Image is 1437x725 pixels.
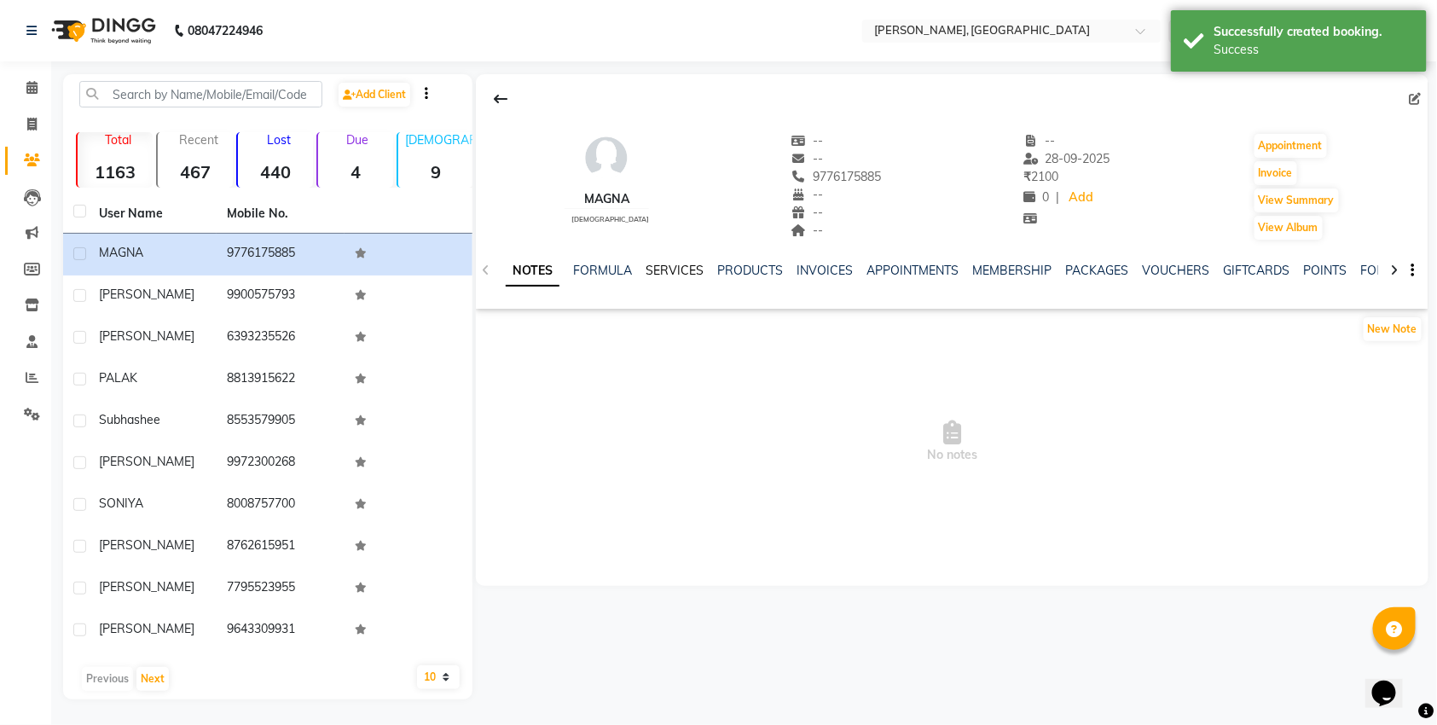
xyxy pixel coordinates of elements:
[1254,134,1327,158] button: Appointment
[217,359,345,401] td: 8813915622
[1023,133,1056,148] span: --
[136,667,169,691] button: Next
[1065,263,1128,278] a: PACKAGES
[1066,186,1096,210] a: Add
[573,263,632,278] a: FORMULA
[483,83,519,115] div: Back to Client
[1223,263,1289,278] a: GIFTCARDS
[217,401,345,443] td: 8553579905
[99,245,143,260] span: MAGNA
[99,537,194,553] span: [PERSON_NAME]
[565,190,649,208] div: MAGNA
[99,287,194,302] span: [PERSON_NAME]
[217,234,345,275] td: 9776175885
[89,194,217,234] th: User Name
[972,263,1052,278] a: MEMBERSHIP
[1023,189,1049,205] span: 0
[1360,263,1403,278] a: FORMS
[165,132,233,148] p: Recent
[99,496,143,511] span: SONIYA
[78,161,153,183] strong: 1163
[866,263,959,278] a: APPOINTMENTS
[217,275,345,317] td: 9900575793
[99,621,194,636] span: [PERSON_NAME]
[791,133,824,148] span: --
[339,83,410,107] a: Add Client
[1023,151,1110,166] span: 28-09-2025
[217,526,345,568] td: 8762615951
[217,317,345,359] td: 6393235526
[581,132,632,183] img: avatar
[99,579,194,594] span: [PERSON_NAME]
[1142,263,1209,278] a: VOUCHERS
[1214,41,1414,59] div: Success
[1254,188,1339,212] button: View Summary
[245,132,313,148] p: Lost
[43,7,160,55] img: logo
[84,132,153,148] p: Total
[506,256,559,287] a: NOTES
[476,357,1428,527] span: No notes
[1364,317,1422,341] button: New Note
[99,454,194,469] span: [PERSON_NAME]
[99,412,160,427] span: subhashee
[188,7,263,55] b: 08047224946
[791,223,824,238] span: --
[405,132,473,148] p: [DEMOGRAPHIC_DATA]
[217,484,345,526] td: 8008757700
[1023,169,1031,184] span: ₹
[571,215,649,223] span: [DEMOGRAPHIC_DATA]
[158,161,233,183] strong: 467
[79,81,322,107] input: Search by Name/Mobile/Email/Code
[791,151,824,166] span: --
[797,263,853,278] a: INVOICES
[1023,169,1058,184] span: 2100
[1365,657,1420,708] iframe: chat widget
[1214,23,1414,41] div: Successfully created booking.
[791,169,882,184] span: 9776175885
[1056,188,1059,206] span: |
[791,205,824,220] span: --
[1254,161,1297,185] button: Invoice
[217,610,345,652] td: 9643309931
[99,328,194,344] span: [PERSON_NAME]
[217,568,345,610] td: 7795523955
[322,132,393,148] p: Due
[791,187,824,202] span: --
[217,194,345,234] th: Mobile No.
[646,263,704,278] a: SERVICES
[1254,216,1323,240] button: View Album
[717,263,783,278] a: PRODUCTS
[238,161,313,183] strong: 440
[99,370,137,386] span: PALAK
[398,161,473,183] strong: 9
[318,161,393,183] strong: 4
[1303,263,1347,278] a: POINTS
[217,443,345,484] td: 9972300268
